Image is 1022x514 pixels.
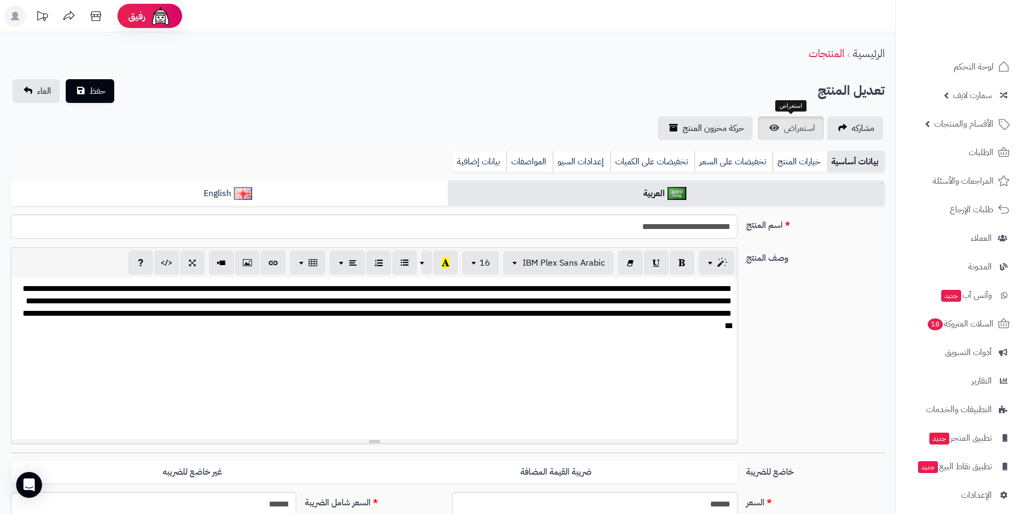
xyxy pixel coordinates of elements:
a: الرئيسية [853,45,885,61]
span: IBM Plex Sans Arabic [523,256,605,269]
button: حفظ [66,79,114,103]
a: المراجعات والأسئلة [902,168,1016,194]
span: حركة مخزون المنتج [683,122,744,135]
a: بيانات أساسية [827,151,885,172]
a: الطلبات [902,140,1016,165]
span: استعراض [784,122,815,135]
a: حركة مخزون المنتج [658,116,753,140]
a: أدوات التسويق [902,339,1016,365]
span: طلبات الإرجاع [950,202,993,217]
a: إعدادات السيو [553,151,610,172]
span: مشاركه [852,122,874,135]
span: التطبيقات والخدمات [926,402,992,417]
a: استعراض [758,116,824,140]
a: تطبيق المتجرجديد [902,425,1016,451]
a: الغاء [12,79,60,103]
a: المدونة [902,254,1016,280]
span: السلات المتروكة [927,316,993,331]
span: جديد [918,461,938,473]
span: وآتس آب [940,288,992,303]
a: تحديثات المنصة [29,5,55,30]
label: السعر [742,492,889,509]
a: المواصفات [506,151,553,172]
span: المراجعات والأسئلة [933,173,993,189]
span: سمارت لايف [953,88,992,103]
div: استعراض [775,100,807,112]
span: أدوات التسويق [945,345,992,360]
a: بيانات إضافية [453,151,506,172]
img: العربية [668,187,686,200]
span: حفظ [89,85,106,98]
span: المدونة [968,259,992,274]
img: English [234,187,253,200]
span: الأقسام والمنتجات [934,116,993,131]
button: IBM Plex Sans Arabic [503,251,614,275]
a: تخفيضات على السعر [694,151,773,172]
button: 16 [462,251,499,275]
span: العملاء [971,231,992,246]
a: لوحة التحكم [902,54,1016,80]
span: جديد [941,290,961,302]
a: طلبات الإرجاع [902,197,1016,223]
label: خاضع للضريبة [742,461,889,478]
span: التقارير [971,373,992,388]
label: غير خاضع للضريبه [11,461,374,483]
a: وآتس آبجديد [902,282,1016,308]
a: السلات المتروكة18 [902,311,1016,337]
label: وصف المنتج [742,247,889,265]
span: 16 [479,256,490,269]
span: تطبيق نقاط البيع [917,459,992,474]
label: السعر شامل الضريبة [301,492,448,509]
span: الطلبات [969,145,993,160]
a: English [11,180,448,207]
a: المنتجات [809,45,844,61]
label: اسم المنتج [742,214,889,232]
a: الإعدادات [902,482,1016,508]
a: التطبيقات والخدمات [902,397,1016,422]
img: ai-face.png [150,5,171,27]
span: الغاء [37,85,51,98]
span: جديد [929,433,949,444]
span: رفيق [128,10,145,23]
a: خيارات المنتج [773,151,827,172]
a: العملاء [902,225,1016,251]
label: ضريبة القيمة المضافة [374,461,738,483]
span: 18 [928,318,943,330]
a: العربية [448,180,885,207]
span: لوحة التحكم [954,59,993,74]
span: تطبيق المتجر [928,430,992,446]
a: تخفيضات على الكميات [610,151,694,172]
h2: تعديل المنتج [818,80,885,102]
a: مشاركه [827,116,883,140]
div: Open Intercom Messenger [16,472,42,498]
a: تطبيق نقاط البيعجديد [902,454,1016,480]
a: التقارير [902,368,1016,394]
span: الإعدادات [961,488,992,503]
